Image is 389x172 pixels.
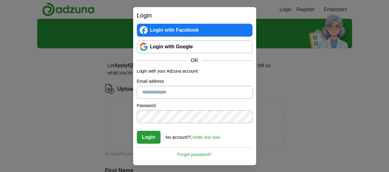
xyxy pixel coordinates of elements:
a: Login with Facebook [137,24,252,37]
div: No account? [166,130,220,141]
a: Login with Google [137,40,252,53]
button: Login [137,131,161,144]
label: Password [137,102,252,109]
h2: Login [137,11,252,20]
label: Email address [137,78,252,85]
a: Create one now [190,135,220,140]
span: OR [187,57,202,64]
p: Login with your Adzuna account: [137,68,252,74]
a: Forgot password? [137,147,252,158]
